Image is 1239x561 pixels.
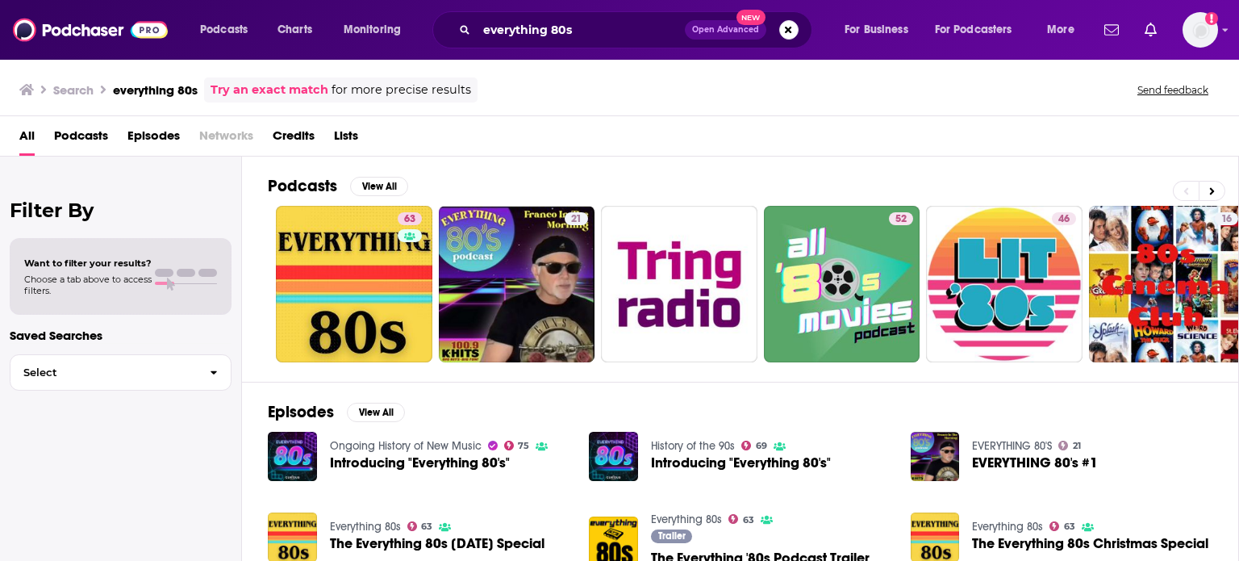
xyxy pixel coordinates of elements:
a: 21 [1058,441,1081,450]
a: EVERYTHING 80'S [972,439,1052,453]
button: open menu [189,17,269,43]
svg: Add a profile image [1205,12,1218,25]
a: Introducing "Everything 80's" [651,456,831,470]
a: Ongoing History of New Music [330,439,482,453]
button: open menu [1036,17,1095,43]
a: Credits [273,123,315,156]
img: Introducing "Everything 80's" [268,432,317,481]
img: Introducing "Everything 80's" [589,432,638,481]
a: 63 [276,206,432,362]
span: Open Advanced [692,26,759,34]
button: Open AdvancedNew [685,20,766,40]
a: Podcasts [54,123,108,156]
button: Send feedback [1133,83,1213,97]
span: 21 [1073,442,1081,450]
a: All [19,123,35,156]
span: Podcasts [200,19,248,41]
a: 21 [565,212,588,225]
h2: Podcasts [268,176,337,196]
a: Episodes [127,123,180,156]
span: 63 [421,523,432,530]
a: 16 [1215,212,1238,225]
span: 21 [571,211,582,228]
span: 16 [1221,211,1232,228]
span: Charts [277,19,312,41]
span: Networks [199,123,253,156]
a: EVERYTHING 80's #1 [972,456,1098,470]
button: View All [347,403,405,422]
a: Show notifications dropdown [1098,16,1125,44]
a: Everything 80s [330,520,401,534]
a: 63 [398,212,422,225]
a: History of the 90s [651,439,735,453]
img: Podchaser - Follow, Share and Rate Podcasts [13,15,168,45]
img: User Profile [1183,12,1218,48]
a: PodcastsView All [268,176,408,196]
a: The Everything 80s Halloween Special [330,537,544,551]
span: Select [10,367,197,378]
button: open menu [924,17,1036,43]
a: EpisodesView All [268,402,405,422]
span: 52 [895,211,907,228]
button: Show profile menu [1183,12,1218,48]
span: 63 [1064,523,1075,530]
span: 63 [404,211,415,228]
span: New [736,10,766,25]
a: 63 [728,514,754,524]
h3: everything 80s [113,82,198,98]
h2: Filter By [10,199,232,222]
a: 63 [407,521,433,531]
span: More [1047,19,1074,41]
span: 75 [518,442,529,450]
a: Everything 80s [972,520,1043,534]
span: Monitoring [344,19,401,41]
button: View All [350,177,408,196]
span: 63 [743,517,754,524]
h3: Search [53,82,94,98]
a: Everything 80s [651,513,722,526]
a: Charts [267,17,322,43]
a: 52 [764,206,920,362]
span: For Podcasters [935,19,1012,41]
a: Lists [334,123,358,156]
button: Select [10,354,232,391]
a: 63 [1049,521,1075,531]
a: 46 [926,206,1083,362]
a: The Everything 80s Christmas Special [972,537,1208,551]
a: Show notifications dropdown [1138,16,1163,44]
span: For Business [845,19,908,41]
span: 46 [1058,211,1070,228]
a: 21 [439,206,595,362]
button: open menu [833,17,928,43]
span: The Everything 80s [DATE] Special [330,537,544,551]
p: Saved Searches [10,328,232,343]
a: 69 [741,441,767,450]
img: EVERYTHING 80's #1 [911,432,960,481]
a: 52 [889,212,913,225]
span: Want to filter your results? [24,257,152,269]
span: 69 [756,442,767,450]
span: Trailer [658,531,686,541]
button: open menu [332,17,422,43]
a: 75 [504,441,530,450]
a: Try an exact match [211,81,328,99]
h2: Episodes [268,402,334,422]
a: 46 [1052,212,1076,225]
span: for more precise results [332,81,471,99]
span: Choose a tab above to access filters. [24,274,152,296]
input: Search podcasts, credits, & more... [477,17,685,43]
a: Introducing "Everything 80's" [330,456,510,470]
span: Logged in as NickG [1183,12,1218,48]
